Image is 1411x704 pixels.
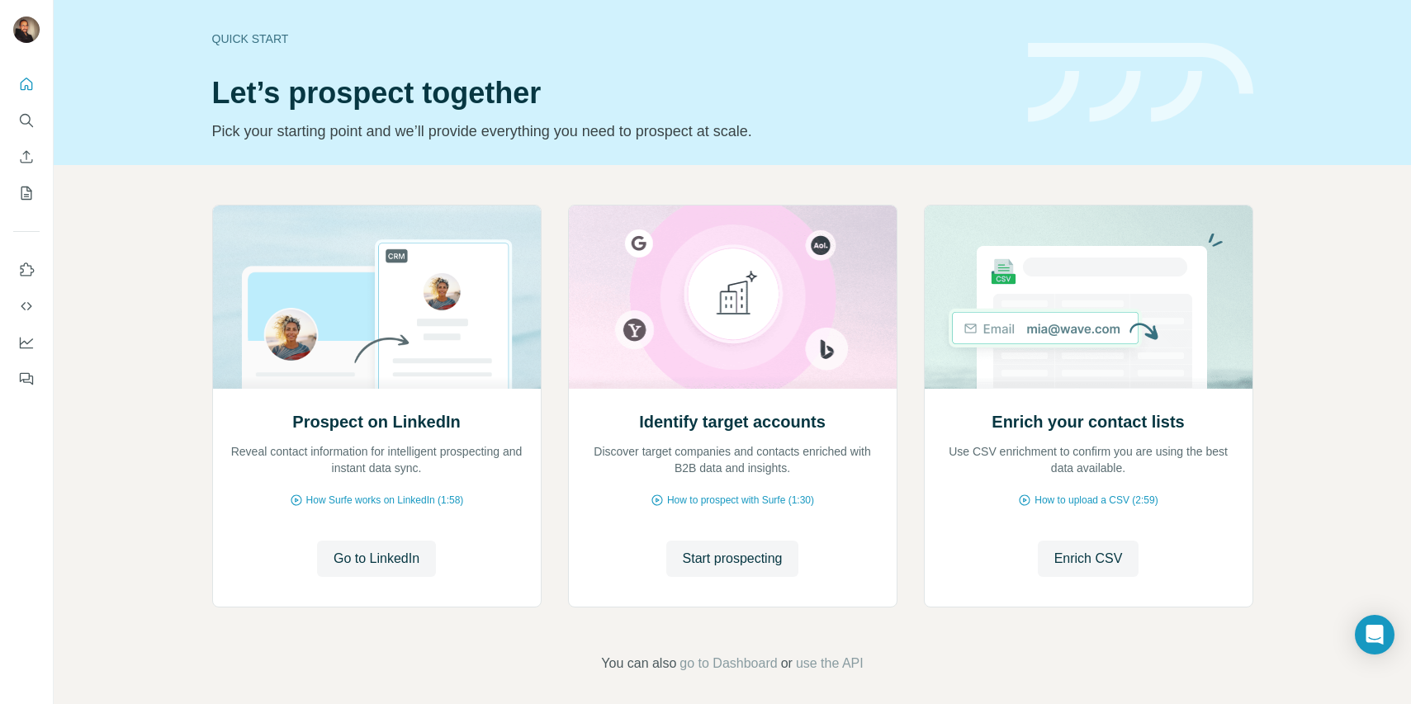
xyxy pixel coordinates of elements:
button: Use Surfe API [13,291,40,321]
button: My lists [13,178,40,208]
span: How to upload a CSV (2:59) [1035,493,1158,508]
button: Enrich CSV [13,142,40,172]
h1: Let’s prospect together [212,77,1008,110]
span: How Surfe works on LinkedIn (1:58) [306,493,464,508]
span: Go to LinkedIn [334,549,419,569]
h2: Enrich your contact lists [992,410,1184,433]
span: You can also [601,654,676,673]
p: Use CSV enrichment to confirm you are using the best data available. [941,443,1236,476]
p: Pick your starting point and we’ll provide everything you need to prospect at scale. [212,120,1008,143]
span: Enrich CSV [1054,549,1123,569]
button: Enrich CSV [1038,541,1139,577]
img: banner [1028,43,1253,123]
button: Quick start [13,69,40,99]
div: Quick start [212,31,1008,47]
span: How to prospect with Surfe (1:30) [667,493,814,508]
span: or [781,654,793,673]
p: Discover target companies and contacts enriched with B2B data and insights. [585,443,880,476]
button: go to Dashboard [679,654,777,673]
img: Identify target accounts [568,206,897,389]
img: Enrich your contact lists [924,206,1253,389]
button: Dashboard [13,328,40,357]
button: Use Surfe on LinkedIn [13,255,40,285]
button: Start prospecting [666,541,799,577]
div: Open Intercom Messenger [1355,615,1394,654]
span: Start prospecting [683,549,783,569]
button: Search [13,106,40,135]
button: Go to LinkedIn [317,541,436,577]
img: Avatar [13,17,40,43]
h2: Prospect on LinkedIn [292,410,460,433]
h2: Identify target accounts [639,410,826,433]
button: use the API [796,654,864,673]
p: Reveal contact information for intelligent prospecting and instant data sync. [230,443,524,476]
button: Feedback [13,364,40,394]
img: Prospect on LinkedIn [212,206,542,389]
